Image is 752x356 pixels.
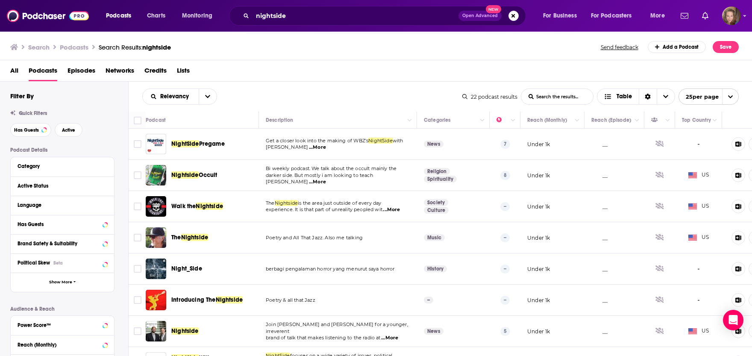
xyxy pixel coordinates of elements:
[500,202,510,211] p: --
[424,199,448,206] a: Society
[527,234,550,241] p: Under 1k
[18,342,100,348] div: Reach (Monthly)
[266,200,275,206] span: The
[527,328,550,335] p: Under 1k
[10,147,115,153] p: Podcast Details
[462,14,498,18] span: Open Advanced
[424,141,444,147] a: News
[142,43,171,51] span: nightside
[537,9,587,23] button: open menu
[527,115,567,125] div: Reach (Monthly)
[143,94,199,100] button: open menu
[585,9,644,23] button: open menu
[106,64,134,81] span: Networks
[7,8,89,24] img: Podchaser - Follow, Share and Rate Podcasts
[171,202,223,211] a: Walk theNightside
[146,321,166,341] a: Nightside
[591,234,608,241] p: __
[639,89,657,104] div: Sort Direction
[18,180,107,191] button: Active Status
[699,9,712,23] a: Show notifications dropdown
[266,172,373,185] span: darker side. But mostly i am looking to teach [PERSON_NAME]
[196,203,223,210] span: Nightside
[199,171,217,179] span: Occult
[266,266,395,272] span: berbagi pengalaman horror yang menurut saya horror
[146,259,166,279] img: Night_Side
[298,200,381,206] span: is the area just outside of every day
[650,10,665,22] span: More
[53,260,63,266] div: Beta
[697,139,700,149] span: -
[160,94,192,100] span: Relevancy
[134,171,141,179] span: Toggle select row
[266,321,408,334] span: Join [PERSON_NAME] and [PERSON_NAME] for a younger, irreverent
[171,234,181,241] span: The
[147,10,165,22] span: Charts
[405,115,415,126] button: Column Actions
[527,172,550,179] p: Under 1k
[722,6,741,25] span: Logged in as smcclure267
[527,297,550,304] p: Under 1k
[18,161,107,171] button: Category
[722,6,741,25] img: User Profile
[134,265,141,273] span: Toggle select row
[10,64,18,81] span: All
[141,9,170,23] a: Charts
[18,221,100,227] div: Has Guests
[144,64,167,81] a: Credits
[146,227,166,248] img: The Nightside
[651,115,663,125] div: Has Guests
[171,296,243,304] a: Introducing TheNightside
[18,163,102,169] div: Category
[500,140,510,148] p: 7
[253,9,458,23] input: Search podcasts, credits, & more...
[171,327,199,335] a: Nightside
[11,273,114,292] button: Show More
[146,165,166,185] img: Nightside Occult
[18,219,107,229] button: Has Guests
[171,203,196,210] span: Walk the
[648,41,706,53] a: Add a Podcast
[591,265,608,273] p: __
[424,234,445,241] a: Music
[527,203,550,210] p: Under 1k
[688,233,709,242] span: US
[688,202,709,211] span: US
[68,64,95,81] a: Episodes
[309,179,326,185] span: ...More
[617,94,632,100] span: Table
[18,319,107,330] button: Power Score™
[106,10,131,22] span: Podcasts
[591,141,608,148] p: __
[146,196,166,217] img: Walk the Nightside
[266,206,382,212] span: experience. It is that part of unreality peopled wit
[146,290,166,310] img: Introducing The Nightside
[424,168,450,175] a: Religion
[591,203,608,210] p: __
[424,207,449,214] a: Culture
[424,176,457,182] a: Spirituality
[99,43,171,51] a: Search Results:nightside
[383,206,400,213] span: ...More
[266,138,368,144] span: Get a closer look into the making of WBZ's
[171,171,199,179] span: Nightside
[697,264,700,274] span: -
[598,44,641,51] button: Send feedback
[171,265,202,273] a: Night_Side
[723,310,743,330] div: Open Intercom Messenger
[10,123,51,137] button: Has Guests
[677,9,692,23] a: Show notifications dropdown
[591,297,608,304] p: __
[500,296,510,304] p: --
[496,115,508,125] div: Power Score
[171,327,199,335] span: Nightside
[486,5,501,13] span: New
[500,327,510,335] p: 5
[18,200,107,210] button: Language
[266,335,381,341] span: brand of talk that makes listening to the radio at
